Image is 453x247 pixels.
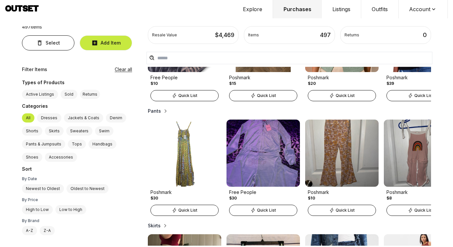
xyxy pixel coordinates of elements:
div: $39 [386,81,394,86]
span: Quick List [178,208,197,213]
a: Quick List [226,203,300,216]
div: $30 [229,196,237,201]
label: Shorts [22,126,42,136]
div: Items [248,32,259,38]
img: Product Image [226,120,300,187]
div: By Price [22,197,132,202]
div: Free People [150,74,219,81]
a: Quick List [226,89,300,101]
label: Pants & Jumpsuits [22,140,65,149]
a: Quick List [305,89,379,101]
a: Quick List [148,89,221,101]
label: Active Listings [22,90,58,99]
div: 0 [423,30,427,40]
div: 497 [320,30,331,40]
span: Quick List [178,93,197,98]
a: Quick List [305,203,379,216]
div: Categories [22,103,132,111]
div: Poshmark [150,189,219,196]
span: Quick List [414,93,433,98]
a: Product ImagePoshmark$10Quick List [305,120,379,216]
button: Pants [148,108,169,114]
label: Tops [68,140,86,149]
button: Returns [80,90,100,99]
button: Skirts [148,222,168,229]
div: Poshmark [308,189,376,196]
div: $8 [386,196,392,201]
div: $30 [150,196,158,201]
label: Dresses [37,113,61,123]
img: Product Image [148,120,221,187]
span: Quick List [336,93,355,98]
label: Newest to Oldest [22,184,64,193]
div: Free People [229,189,297,196]
div: By Date [22,176,132,181]
label: Shoes [22,153,42,162]
label: Jackets & Coats [64,113,103,123]
div: $10 [150,81,158,86]
label: Sold [61,90,77,99]
span: Quick List [257,93,276,98]
h2: Skirts [148,222,161,229]
div: $15 [229,81,236,86]
label: Oldest to Newest [67,184,108,193]
span: Quick List [414,208,433,213]
label: High to Low [22,205,53,214]
div: $20 [308,81,316,86]
button: Clear all [115,66,132,73]
button: Add Item [80,35,132,50]
label: Z-A [40,226,55,235]
label: Skirts [45,126,64,136]
p: 497 items [22,24,42,30]
label: Accessories [45,153,77,162]
label: Low to High [55,205,86,214]
label: All [22,113,34,123]
span: Quick List [257,208,276,213]
button: Select [22,35,74,50]
img: Product Image [305,120,379,187]
label: Denim [106,113,126,123]
div: Sort [22,166,132,174]
div: By Brand [22,218,132,223]
div: $ 4,469 [215,30,234,40]
label: Swim [95,126,113,136]
div: Filter Items [22,66,47,73]
a: Quick List [148,203,221,216]
a: Product ImagePoshmark$30Quick List [148,120,221,216]
label: Handbags [89,140,116,149]
label: Sweaters [66,126,92,136]
div: Returns [345,32,359,38]
div: Types of Products [22,79,132,87]
div: Poshmark [308,74,376,81]
div: Poshmark [229,74,297,81]
a: Product ImageFree People$30Quick List [226,120,300,216]
div: $10 [308,196,315,201]
span: Quick List [336,208,355,213]
label: A-Z [22,226,37,235]
div: Resale Value [152,32,177,38]
h2: Pants [148,108,161,114]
